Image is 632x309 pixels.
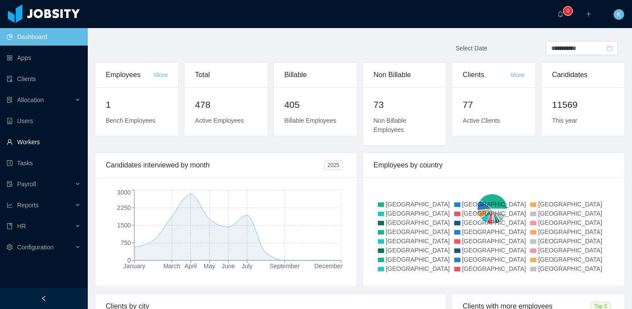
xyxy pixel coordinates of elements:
div: Employees by country [373,153,614,178]
a: More [154,71,168,78]
span: HR [17,223,26,230]
i: icon: file-protect [7,181,13,187]
span: [GEOGRAPHIC_DATA] [538,265,602,272]
span: [GEOGRAPHIC_DATA] [462,201,526,208]
span: Reports [17,202,39,209]
h2: 73 [373,98,435,112]
tspan: 3000 [117,189,131,196]
span: [GEOGRAPHIC_DATA] [386,256,450,263]
a: More [511,71,525,78]
tspan: May [204,263,215,270]
h2: 1 [106,98,168,112]
span: Configuration [17,244,54,251]
a: icon: robotUsers [7,112,81,130]
i: icon: line-chart [7,202,13,208]
tspan: June [222,263,235,270]
span: [GEOGRAPHIC_DATA] [538,210,602,217]
i: icon: bell [557,11,564,17]
span: Non Billable Employees [373,117,406,133]
tspan: January [123,263,145,270]
span: Billable Employees [284,117,336,124]
div: Total [195,63,257,87]
span: [GEOGRAPHIC_DATA] [462,265,526,272]
span: [GEOGRAPHIC_DATA] [462,238,526,245]
a: icon: profileTasks [7,154,81,172]
a: icon: pie-chartDashboard [7,28,81,46]
div: Clients [463,63,510,87]
span: Bench Employees [106,117,155,124]
tspan: 1500 [117,222,131,229]
div: Candidates [552,63,614,87]
a: icon: appstoreApps [7,49,81,67]
span: K [617,9,621,20]
i: icon: setting [7,244,13,250]
tspan: 0 [127,257,131,264]
sup: 0 [564,7,572,15]
span: Active Employees [195,117,244,124]
i: icon: book [7,223,13,229]
div: Non Billable [373,63,435,87]
span: [GEOGRAPHIC_DATA] [386,210,450,217]
span: This year [552,117,578,124]
tspan: July [241,263,252,270]
h2: 11569 [552,98,614,112]
i: icon: calendar [607,45,613,51]
a: icon: auditClients [7,70,81,88]
tspan: April [184,263,197,270]
tspan: March [163,263,180,270]
span: [GEOGRAPHIC_DATA] [462,247,526,254]
span: Payroll [17,181,36,188]
tspan: 750 [121,239,131,246]
h2: 405 [284,98,346,112]
span: [GEOGRAPHIC_DATA] [386,265,450,272]
span: Active Clients [463,117,500,124]
span: Allocation [17,96,44,103]
span: Select Date [456,45,487,52]
span: [GEOGRAPHIC_DATA] [462,256,526,263]
div: Billable [284,63,346,87]
div: Candidates interviewed by month [106,153,324,178]
span: [GEOGRAPHIC_DATA] [538,228,602,235]
tspan: 2250 [117,204,131,211]
span: [GEOGRAPHIC_DATA] [386,228,450,235]
h2: 77 [463,98,524,112]
span: [GEOGRAPHIC_DATA] [538,201,602,208]
span: [GEOGRAPHIC_DATA] [538,247,602,254]
span: [GEOGRAPHIC_DATA] [538,238,602,245]
span: [GEOGRAPHIC_DATA] [386,238,450,245]
span: [GEOGRAPHIC_DATA] [386,201,450,208]
span: [GEOGRAPHIC_DATA] [538,256,602,263]
span: [GEOGRAPHIC_DATA] [386,247,450,254]
span: [GEOGRAPHIC_DATA] [462,228,526,235]
tspan: December [314,263,343,270]
i: icon: plus [585,11,592,17]
span: [GEOGRAPHIC_DATA] [386,219,450,226]
span: [GEOGRAPHIC_DATA] [462,210,526,217]
tspan: September [269,263,300,270]
span: [GEOGRAPHIC_DATA] [538,219,602,226]
div: Employees [106,63,154,87]
i: icon: solution [7,97,13,103]
span: [GEOGRAPHIC_DATA] [462,219,526,226]
h2: 478 [195,98,257,112]
span: 2025 [324,160,343,170]
a: icon: userWorkers [7,133,81,151]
